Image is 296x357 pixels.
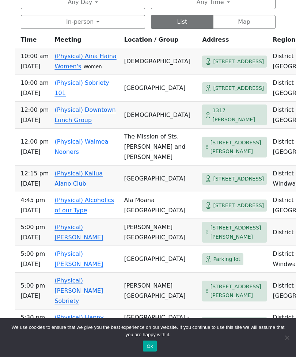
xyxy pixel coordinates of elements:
span: [STREET_ADDRESS] [213,174,264,183]
a: (Physical) Happy Hour [54,314,103,331]
span: 1317 [PERSON_NAME] [213,106,264,124]
span: [STREET_ADDRESS] [213,84,264,93]
span: 10:00 AM [21,78,49,88]
span: 4:45 PM [21,195,49,205]
span: [DATE] [21,232,49,243]
th: Meeting [52,35,121,48]
td: [DEMOGRAPHIC_DATA] [121,102,199,129]
button: Map [213,15,276,29]
span: [DATE] [21,205,49,216]
span: [DATE] [21,88,49,98]
td: [GEOGRAPHIC_DATA] [121,75,199,102]
a: (Physical) [PERSON_NAME] Sobriety [54,277,103,304]
button: List [151,15,213,29]
span: [STREET_ADDRESS] [213,201,264,210]
button: Ok [143,341,156,352]
a: (Physical) Kailua Alano Club [54,170,103,187]
span: 12:15 PM [21,168,49,179]
span: 5:00 PM [21,249,49,259]
span: 12:00 PM [21,105,49,115]
span: No [283,334,291,341]
span: [DATE] [21,61,49,72]
span: [STREET_ADDRESS] [213,57,264,66]
span: [DATE] [21,115,49,125]
td: The Mission of Sts. [PERSON_NAME] and [PERSON_NAME] [121,129,199,166]
td: [GEOGRAPHIC_DATA] - [GEOGRAPHIC_DATA] [121,309,199,336]
a: (Physical) [PERSON_NAME] [54,250,103,267]
span: Parking lot [213,255,240,264]
span: [DATE] [21,259,49,269]
th: Location / Group [121,35,199,48]
td: [PERSON_NAME][GEOGRAPHIC_DATA] [121,273,199,309]
td: [DEMOGRAPHIC_DATA] [121,48,199,75]
button: In-person [21,15,145,29]
a: (Physical) [PERSON_NAME] [54,224,103,241]
span: [STREET_ADDRESS][PERSON_NAME] [210,138,264,156]
span: [DATE] [21,179,49,189]
a: (Physical) Downtown Lunch Group [54,106,115,124]
span: [STREET_ADDRESS][PERSON_NAME] [210,223,264,241]
a: (Physical) Waimea Nooners [54,138,108,155]
a: (Physical) Sobriety 101 [54,79,109,96]
span: 10:00 AM [21,51,49,61]
span: We use cookies to ensure that we give you the best experience on our website. If you continue to ... [11,324,285,338]
a: (Physical) Alcoholics of our Type [54,197,114,214]
td: [GEOGRAPHIC_DATA] [121,166,199,192]
span: 5:00 PM [21,222,49,232]
th: Time [15,35,52,48]
span: 12:00 PM [21,137,49,147]
span: 5:00 PM [21,281,49,291]
span: [DATE] [21,291,49,301]
td: [PERSON_NAME][GEOGRAPHIC_DATA] [121,219,199,246]
span: [STREET_ADDRESS][PERSON_NAME] [210,282,264,300]
td: Ala Moana [GEOGRAPHIC_DATA] [121,192,199,219]
span: [DATE] [21,147,49,157]
span: 5:30 PM [21,312,49,323]
td: [GEOGRAPHIC_DATA] [121,246,199,273]
a: (Physical) Aina Haina Women's [54,53,116,70]
small: Women [83,64,102,69]
th: Address [199,35,270,48]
